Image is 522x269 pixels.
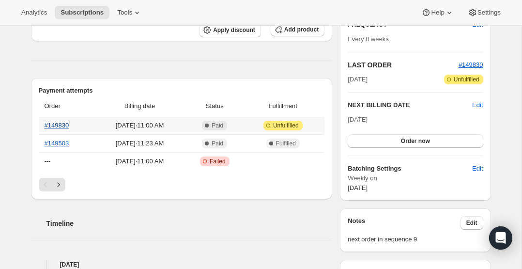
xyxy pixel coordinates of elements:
[39,86,325,95] h2: Payment attempts
[212,140,223,147] span: Paid
[273,122,299,129] span: Unfulfilled
[348,174,483,183] span: Weekly on
[45,140,69,147] a: #149503
[97,121,182,130] span: [DATE] · 11:00 AM
[284,26,319,33] span: Add product
[45,158,51,165] span: ---
[348,60,459,70] h2: LAST ORDER
[61,9,104,16] span: Subscriptions
[46,219,333,228] h2: Timeline
[462,6,507,19] button: Settings
[213,26,255,34] span: Apply discount
[348,35,389,43] span: Every 8 weeks
[45,122,69,129] a: #149830
[276,140,296,147] span: Fulfilled
[348,216,461,230] h3: Notes
[489,226,512,250] div: Open Intercom Messenger
[39,95,94,117] th: Order
[55,6,109,19] button: Subscriptions
[348,100,472,110] h2: NEXT BILLING DATE
[271,23,324,36] button: Add product
[472,164,483,174] span: Edit
[466,161,489,176] button: Edit
[415,6,460,19] button: Help
[97,139,182,148] span: [DATE] · 11:23 AM
[348,235,483,244] span: next order in sequence 9
[401,137,430,145] span: Order now
[210,158,226,165] span: Failed
[454,76,479,83] span: Unfulfilled
[461,216,483,230] button: Edit
[348,184,368,191] span: [DATE]
[212,122,223,129] span: Paid
[21,9,47,16] span: Analytics
[348,116,368,123] span: [DATE]
[188,101,241,111] span: Status
[39,178,325,191] nav: Pagination
[111,6,148,19] button: Tools
[477,9,501,16] span: Settings
[200,23,261,37] button: Apply discount
[247,101,319,111] span: Fulfillment
[348,134,483,148] button: Order now
[466,219,477,227] span: Edit
[348,164,472,174] h6: Batching Settings
[15,6,53,19] button: Analytics
[472,100,483,110] button: Edit
[459,61,483,68] a: #149830
[459,60,483,70] button: #149830
[97,101,182,111] span: Billing date
[348,75,368,84] span: [DATE]
[97,157,182,166] span: [DATE] · 11:00 AM
[431,9,444,16] span: Help
[52,178,65,191] button: Next
[117,9,132,16] span: Tools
